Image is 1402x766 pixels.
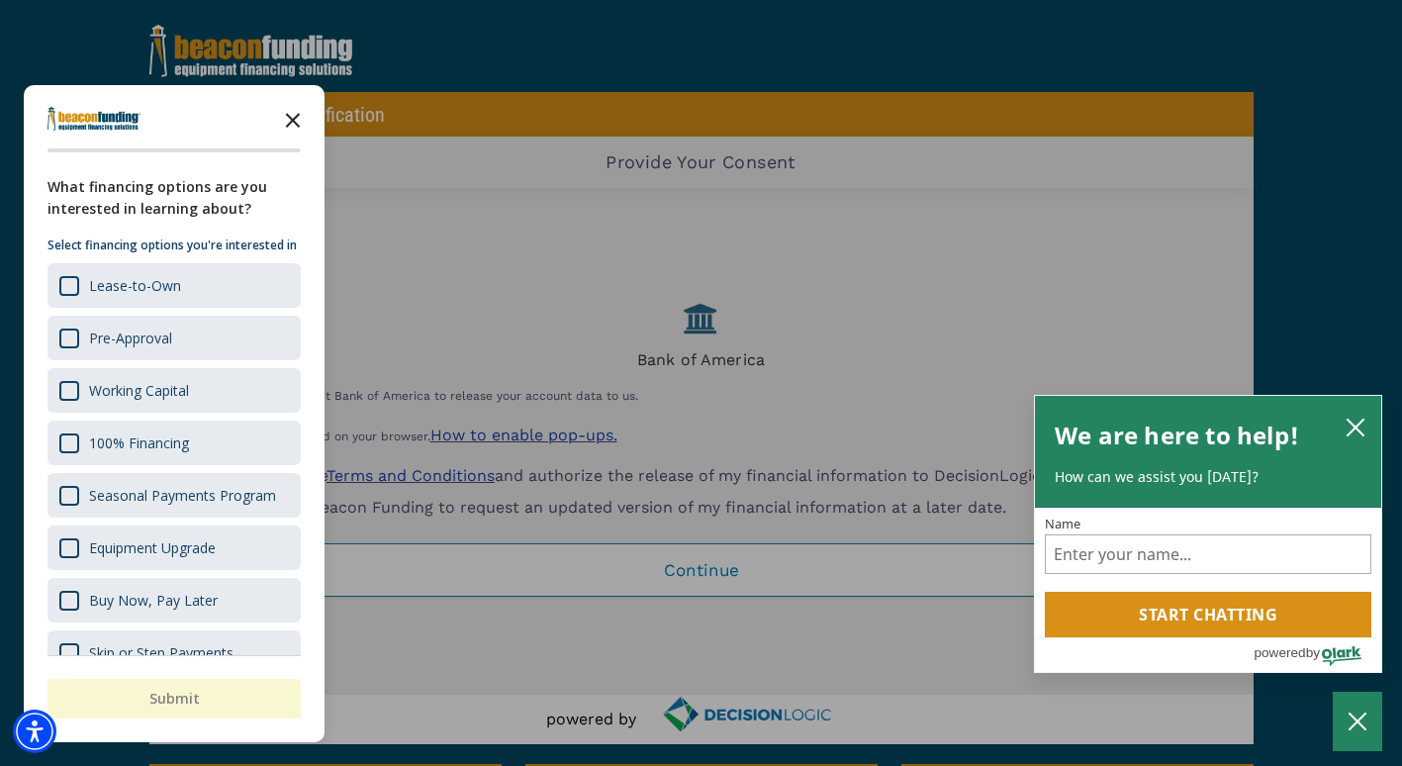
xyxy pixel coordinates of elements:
[47,421,301,465] div: 100% Financing
[47,236,301,255] p: Select financing options you're interested in
[89,381,189,400] div: Working Capital
[47,473,301,518] div: Seasonal Payments Program
[1045,518,1371,530] label: Name
[47,630,301,675] div: Skip or Step Payments
[47,176,301,220] div: What financing options are you interested in learning about?
[89,486,276,505] div: Seasonal Payments Program
[1045,592,1371,637] button: Start chatting
[47,679,301,718] button: Submit
[47,316,301,360] div: Pre-Approval
[1055,467,1361,487] p: How can we assist you [DATE]?
[13,710,56,753] div: Accessibility Menu
[89,538,216,557] div: Equipment Upgrade
[1045,534,1371,574] input: Name
[1254,638,1381,672] a: Powered by Olark
[89,276,181,295] div: Lease-to-Own
[89,433,189,452] div: 100% Financing
[1254,640,1305,665] span: powered
[1055,416,1299,455] h2: We are here to help!
[1340,413,1371,440] button: close chatbox
[89,329,172,347] div: Pre-Approval
[47,368,301,413] div: Working Capital
[24,85,325,742] div: Survey
[1306,640,1320,665] span: by
[47,107,140,131] img: Company logo
[89,643,234,662] div: Skip or Step Payments
[47,263,301,308] div: Lease-to-Own
[47,578,301,622] div: Buy Now, Pay Later
[1034,395,1382,674] div: olark chatbox
[89,591,218,610] div: Buy Now, Pay Later
[47,526,301,570] div: Equipment Upgrade
[273,99,313,139] button: Close the survey
[1333,692,1382,751] button: Close Chatbox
